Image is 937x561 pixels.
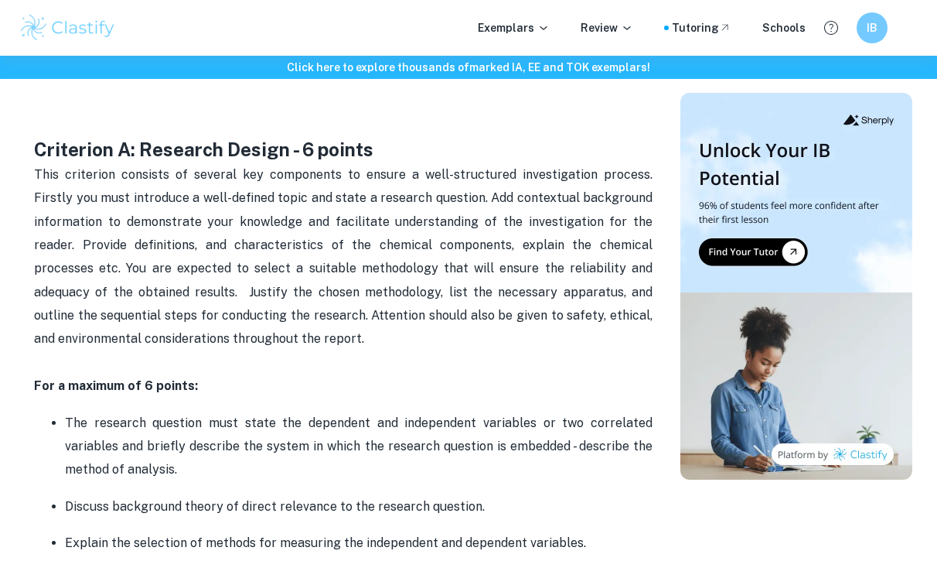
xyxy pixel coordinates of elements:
p: Discuss background theory of direct relevance to the research question. [65,495,652,518]
p: Explain the selection of methods for measuring the independent and dependent variables. [65,532,652,555]
button: Help and Feedback [818,15,844,41]
img: Thumbnail [680,93,912,480]
p: The research question must state the dependent and independent variables or two correlated variab... [65,412,652,482]
img: Clastify logo [19,12,117,43]
a: Tutoring [672,19,731,36]
button: IB [857,12,888,43]
strong: For a maximum of 6 points: [34,378,198,393]
p: Exemplars [478,19,550,36]
a: Schools [762,19,806,36]
h6: Click here to explore thousands of marked IA, EE and TOK exemplars ! [3,59,934,76]
p: Review [581,19,633,36]
h6: IB [864,19,881,36]
span: This criterion consists of several key components to ensure a well-structured investigation proce... [34,167,656,347]
strong: Criterion A: Research Design - 6 points [34,139,373,160]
